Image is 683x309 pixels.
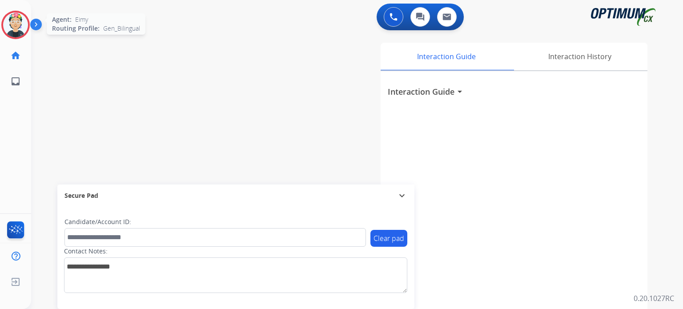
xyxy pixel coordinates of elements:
span: Gen_Bilingual [103,24,140,33]
span: Eimy [75,15,88,24]
mat-icon: expand_more [397,190,407,201]
mat-icon: inbox [10,76,21,87]
span: Routing Profile: [52,24,100,33]
button: Clear pad [370,230,407,247]
div: Interaction Guide [381,43,512,70]
span: Agent: [52,15,72,24]
p: 0.20.1027RC [634,293,674,304]
span: Secure Pad [64,191,98,200]
label: Contact Notes: [64,247,108,256]
h3: Interaction Guide [388,85,454,98]
label: Candidate/Account ID: [64,217,131,226]
div: Interaction History [512,43,647,70]
img: avatar [3,12,28,37]
mat-icon: arrow_drop_down [454,86,465,97]
mat-icon: home [10,50,21,61]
